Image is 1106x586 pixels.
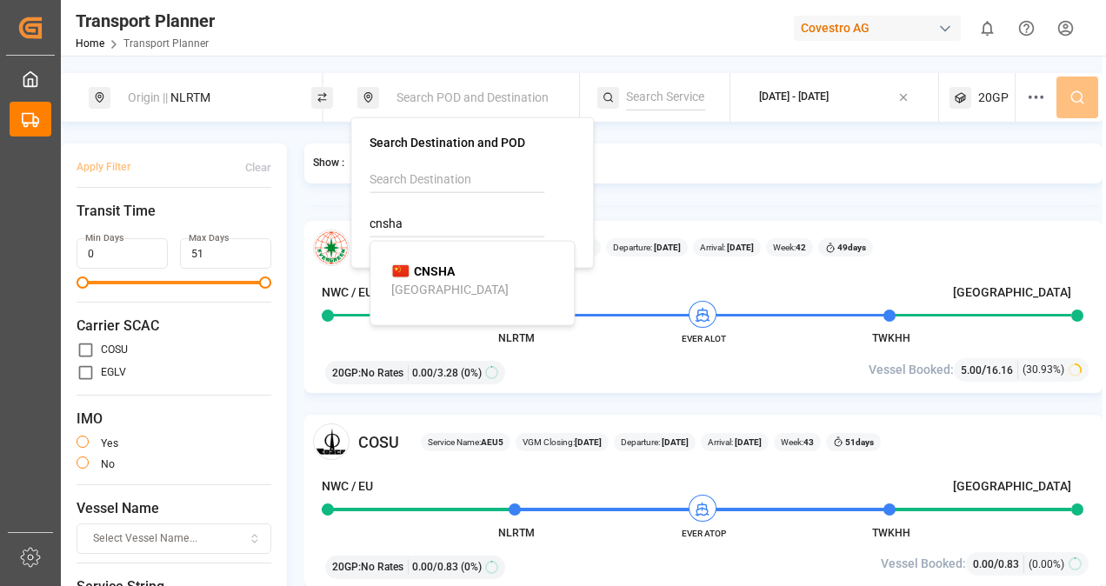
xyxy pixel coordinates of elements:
b: 51 days [845,437,874,447]
span: 0.00 / 0.83 [412,559,458,575]
label: yes [101,438,118,449]
span: Week: [773,241,806,254]
div: NLRTM [117,82,296,114]
b: 43 [803,437,814,447]
span: Origin || [128,90,168,104]
div: / [973,555,1024,573]
span: Minimum [77,276,89,289]
button: show 0 new notifications [968,9,1007,48]
b: [DATE] [652,243,681,252]
span: 16.16 [986,364,1013,376]
button: Help Center [1007,9,1046,48]
span: Vessel Booked: [881,555,966,573]
span: 20GP : [332,365,361,381]
span: VGM Closing: [523,436,602,449]
button: Covestro AG [794,11,968,44]
label: COSU [101,344,128,355]
h4: [GEOGRAPHIC_DATA] [953,283,1071,302]
span: COSU [358,430,399,454]
b: CNSHA [414,263,455,277]
span: Vessel Booked: [869,361,954,379]
span: No Rates [361,365,403,381]
input: Search Service String [626,84,704,110]
div: Clear [245,160,271,176]
span: (0%) [461,365,482,381]
span: TWKHH [872,527,910,539]
span: TWKHH [872,332,910,344]
label: Min Days [85,232,123,244]
span: Arrival: [708,436,762,449]
input: Search Destination [370,167,544,193]
span: Departure: [613,241,681,254]
span: 0.00 [973,558,994,570]
h4: NWC / EU [322,283,373,302]
span: 20GP : [332,559,361,575]
b: [DATE] [725,243,754,252]
div: Covestro AG [794,16,961,41]
div: / [961,361,1018,379]
h4: NWC / EU [322,477,373,496]
span: Maximum [259,276,271,289]
div: [DATE] - [DATE] [759,90,829,105]
span: (30.93%) [1023,362,1064,377]
h4: [GEOGRAPHIC_DATA] [953,477,1071,496]
b: 42 [796,243,806,252]
img: country [391,264,410,278]
span: 20GP [978,89,1009,107]
span: Search POD and Destination [396,90,549,104]
b: 49 days [837,243,866,252]
button: Clear [245,152,271,183]
h4: Search Destination and POD [370,137,575,149]
span: 0.00 / 3.28 [412,365,458,381]
span: IMO [77,409,271,430]
span: NLRTM [498,332,535,344]
span: Departure: [621,436,689,449]
span: 0.83 [998,558,1019,570]
label: EGLV [101,367,126,377]
span: EVER ALOT [656,332,751,345]
label: no [101,459,115,469]
input: Search POD [370,211,544,237]
div: Transport Planner [76,8,215,34]
label: Max Days [189,232,229,244]
b: [DATE] [660,437,689,447]
span: Show : [313,156,344,171]
b: AEU5 [481,437,503,447]
span: Transit Time [77,201,271,222]
div: [GEOGRAPHIC_DATA] [391,280,509,298]
a: Home [76,37,104,50]
span: Vessel Name [77,498,271,519]
span: (0.00%) [1029,556,1064,572]
span: 5.00 [961,364,982,376]
img: Carrier [313,423,350,460]
span: Arrival: [700,241,754,254]
span: No Rates [361,559,403,575]
span: Carrier SCAC [77,316,271,336]
span: Week: [781,436,814,449]
button: [DATE] - [DATE] [741,81,928,115]
span: NLRTM [498,527,535,539]
span: (0%) [461,559,482,575]
b: [DATE] [575,437,602,447]
img: Carrier [313,230,350,266]
b: [DATE] [733,437,762,447]
span: Service Name: [428,436,503,449]
span: Select Vessel Name... [93,531,197,547]
span: EVER ATOP [656,527,751,540]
